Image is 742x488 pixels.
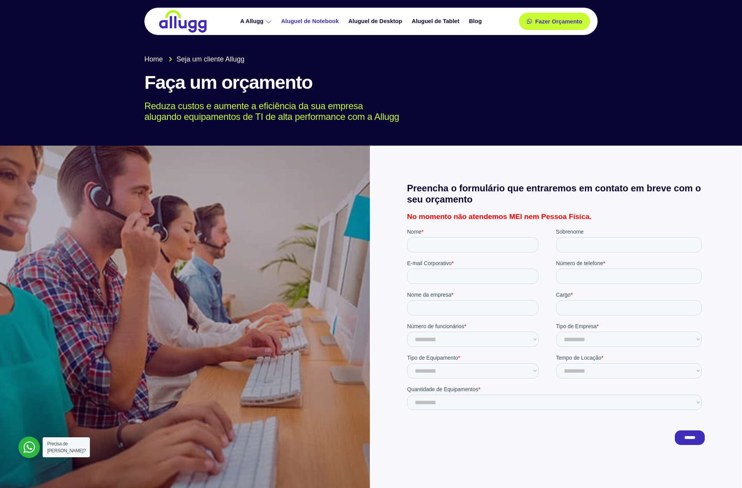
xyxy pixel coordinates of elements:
[236,15,277,28] a: A Allugg
[407,213,705,220] p: No momento não atendemos MEI nem Pessoa Física.
[144,101,586,123] p: Reduza custos e aumente a eficiência da sua empresa alugando equipamentos de TI de alta performan...
[519,13,590,30] a: Fazer Orçamento
[535,18,582,24] span: Fazer Orçamento
[144,72,598,93] h1: Faça um orçamento
[47,441,86,453] span: Precisa de [PERSON_NAME]?
[144,54,163,65] span: Home
[344,15,408,28] a: Aluguel de Desktop
[158,10,208,33] img: locação de TI é Allugg
[277,15,344,28] a: Aluguel de Notebook
[407,228,705,458] iframe: Form 0
[407,183,705,205] h2: Preencha o formulário que entraremos em contato em breve com o seu orçamento
[408,15,465,28] a: Aluguel de Tablet
[465,15,487,28] a: Blog
[175,54,245,65] span: Seja um cliente Allugg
